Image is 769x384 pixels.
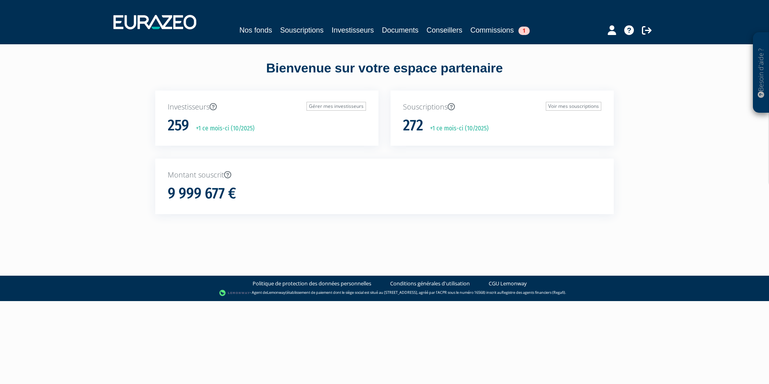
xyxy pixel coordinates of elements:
img: 1732889491-logotype_eurazeo_blanc_rvb.png [113,15,196,29]
p: Souscriptions [403,102,601,112]
div: - Agent de (établissement de paiement dont le siège social est situé au [STREET_ADDRESS], agréé p... [8,289,761,297]
a: Conditions générales d'utilisation [390,280,470,287]
a: Gérer mes investisseurs [306,102,366,111]
h1: 272 [403,117,423,134]
a: Conseillers [427,25,463,36]
p: +1 ce mois-ci (10/2025) [424,124,489,133]
a: Investisseurs [331,25,374,36]
a: Politique de protection des données personnelles [253,280,371,287]
h1: 9 999 677 € [168,185,236,202]
a: CGU Lemonway [489,280,527,287]
div: Bienvenue sur votre espace partenaire [149,59,620,91]
h1: 259 [168,117,189,134]
p: +1 ce mois-ci (10/2025) [190,124,255,133]
p: Montant souscrit [168,170,601,180]
p: Besoin d'aide ? [757,37,766,109]
span: 1 [518,27,530,35]
img: logo-lemonway.png [219,289,250,297]
a: Commissions1 [471,25,530,36]
p: Investisseurs [168,102,366,112]
a: Lemonway [267,290,286,295]
a: Voir mes souscriptions [546,102,601,111]
a: Documents [382,25,419,36]
a: Souscriptions [280,25,323,36]
a: Registre des agents financiers (Regafi) [502,290,565,295]
a: Nos fonds [239,25,272,36]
